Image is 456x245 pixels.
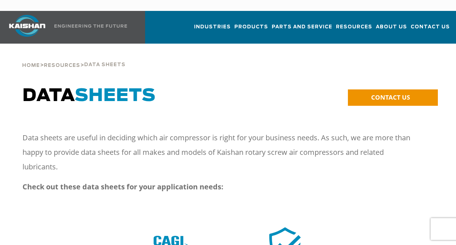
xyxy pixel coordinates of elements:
[376,23,407,31] span: About Us
[336,23,372,31] span: Resources
[44,62,80,68] a: Resources
[22,44,126,71] div: > >
[234,23,268,31] span: Products
[234,17,268,42] a: Products
[376,17,407,42] a: About Us
[411,23,450,31] span: Contact Us
[336,17,372,42] a: Resources
[272,17,332,42] a: Parts and Service
[272,23,332,31] span: Parts and Service
[44,63,80,68] span: Resources
[348,89,438,106] a: CONTACT US
[194,17,231,42] a: Industries
[75,87,156,105] span: SHEETS
[411,17,450,42] a: Contact Us
[22,130,420,174] p: Data sheets are useful in deciding which air compressor is right for your business needs. As such...
[22,62,40,68] a: Home
[22,63,40,68] span: Home
[22,182,223,192] strong: Check out these data sheets for your application needs:
[54,24,127,28] img: Engineering the future
[22,87,156,105] span: DATA
[194,23,231,31] span: Industries
[84,63,126,67] span: Data Sheets
[371,93,410,101] span: CONTACT US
